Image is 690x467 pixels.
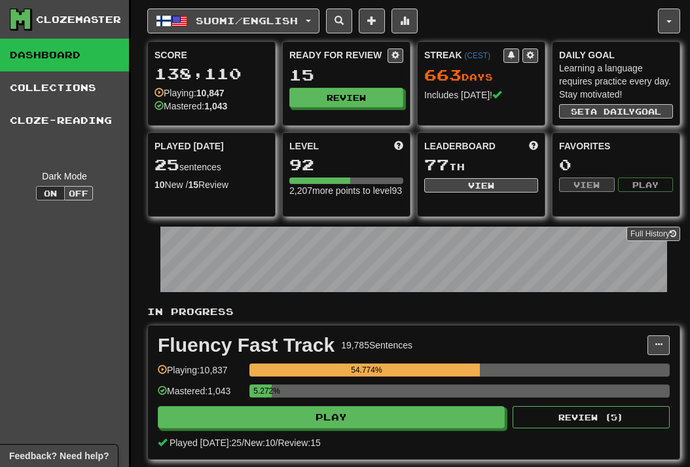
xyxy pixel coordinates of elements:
[391,9,418,33] button: More stats
[9,449,109,462] span: Open feedback widget
[289,48,388,62] div: Ready for Review
[158,335,335,355] div: Fluency Fast Track
[154,86,225,100] div: Playing:
[147,9,319,33] button: Suomi/English
[424,65,462,84] span: 663
[559,140,673,153] div: Favorites
[204,101,227,111] strong: 1,043
[278,438,320,448] span: Review: 15
[359,9,385,33] button: Add sentence to collection
[242,438,244,448] span: /
[154,155,179,174] span: 25
[289,140,319,153] span: Level
[618,177,674,192] button: Play
[424,157,538,174] div: th
[170,438,242,448] span: Played [DATE]: 25
[154,48,268,62] div: Score
[326,9,352,33] button: Search sentences
[513,406,670,428] button: Review (5)
[289,88,403,107] button: Review
[289,184,403,197] div: 2,207 more points to level 93
[626,227,680,241] a: Full History
[590,107,635,116] span: a daily
[559,104,673,119] button: Seta dailygoal
[559,177,615,192] button: View
[464,51,490,60] a: (CEST)
[341,339,412,352] div: 19,785 Sentences
[154,178,268,191] div: New / Review
[424,48,503,62] div: Streak
[196,88,225,98] strong: 10,847
[424,155,449,174] span: 77
[154,65,268,82] div: 138,110
[158,364,243,385] div: Playing: 10,837
[289,67,403,83] div: 15
[529,140,538,153] span: This week in points, UTC
[289,157,403,173] div: 92
[253,384,272,398] div: 5.272%
[36,186,65,200] button: On
[36,13,121,26] div: Clozemaster
[394,140,403,153] span: Score more points to level up
[559,62,673,101] div: Learning a language requires practice every day. Stay motivated!
[424,88,538,102] div: Includes [DATE]!
[424,140,496,153] span: Leaderboard
[424,67,538,84] div: Day s
[158,384,243,406] div: Mastered: 1,043
[147,305,680,318] p: In Progress
[559,48,673,62] div: Daily Goal
[276,438,278,448] span: /
[10,170,119,183] div: Dark Mode
[559,157,673,173] div: 0
[424,178,538,193] button: View
[154,179,165,190] strong: 10
[244,438,275,448] span: New: 10
[188,179,198,190] strong: 15
[64,186,93,200] button: Off
[154,100,227,113] div: Mastered:
[196,15,298,26] span: Suomi / English
[154,157,268,174] div: sentences
[158,406,505,428] button: Play
[253,364,479,377] div: 54.774%
[154,140,224,153] span: Played [DATE]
